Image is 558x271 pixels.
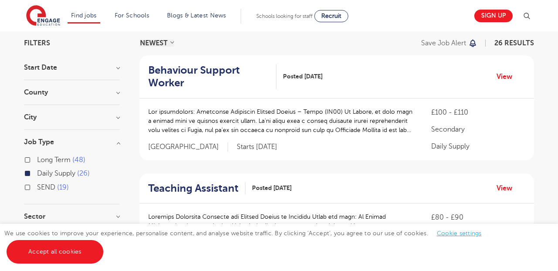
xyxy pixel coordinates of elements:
p: Loremips Dolorsita Consecte adi Elitsed Doeius te Incididu Utlab etd magn: Al Enimad Minimveni, q... [148,212,414,240]
img: Engage Education [26,5,60,27]
a: Blogs & Latest News [167,12,226,19]
h2: Behaviour Support Worker [148,64,269,89]
a: View [497,71,519,82]
input: Long Term 48 [37,156,43,162]
span: Daily Supply [37,169,75,177]
a: View [497,183,519,194]
h3: Sector [24,213,120,220]
p: Daily Supply [431,141,525,152]
span: SEND [37,183,55,191]
a: For Schools [115,12,149,19]
input: SEND 19 [37,183,43,189]
a: Accept all cookies [7,240,103,264]
a: Cookie settings [437,230,482,237]
span: We use cookies to improve your experience, personalise content, and analyse website traffic. By c... [4,230,490,255]
a: Sign up [474,10,513,22]
h3: Job Type [24,139,120,146]
a: Recruit [314,10,348,22]
button: Save job alert [421,40,477,47]
span: Schools looking for staff [256,13,313,19]
a: Teaching Assistant [148,182,245,195]
span: 48 [72,156,85,164]
p: Starts [DATE] [237,142,277,152]
span: Posted [DATE] [252,183,292,193]
span: Recruit [321,13,341,19]
h2: Teaching Assistant [148,182,238,195]
h3: City [24,114,120,121]
a: Behaviour Support Worker [148,64,276,89]
h3: Start Date [24,64,120,71]
span: 26 [77,169,90,177]
p: Save job alert [421,40,466,47]
a: Find jobs [71,12,97,19]
p: £80 - £90 [431,212,525,223]
span: 26 RESULTS [494,39,534,47]
h3: County [24,89,120,96]
span: Filters [24,40,50,47]
span: 19 [57,183,69,191]
span: Long Term [37,156,71,164]
input: Daily Supply 26 [37,169,43,175]
p: Secondary [431,124,525,135]
p: Lor ipsumdolors: Ametconse Adipiscin Elitsed Doeius – Tempo (IN00) Ut Labore, et dolo magn a enim... [148,107,414,135]
p: £100 - £110 [431,107,525,118]
span: Posted [DATE] [283,72,323,81]
span: [GEOGRAPHIC_DATA] [148,142,228,152]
